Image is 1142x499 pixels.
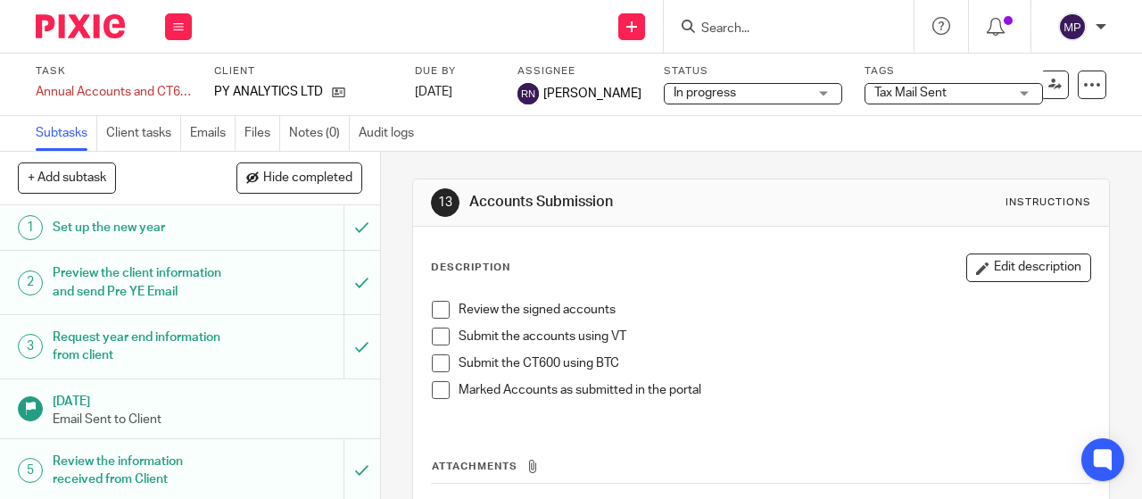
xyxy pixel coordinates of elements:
[106,116,181,151] a: Client tasks
[359,116,423,151] a: Audit logs
[236,162,362,193] button: Hide completed
[53,324,235,370] h1: Request year end information from client
[36,64,192,79] label: Task
[36,14,125,38] img: Pixie
[244,116,280,151] a: Files
[214,64,393,79] label: Client
[517,83,539,104] img: svg%3E
[18,270,43,295] div: 2
[966,254,1091,282] button: Edit description
[53,411,362,428] p: Email Sent to Client
[53,260,235,305] h1: Preview the client information and send Pre YE Email
[53,388,362,411] h1: [DATE]
[18,215,43,240] div: 1
[459,328,1090,345] p: Submit the accounts using VT
[1058,12,1087,41] img: svg%3E
[432,462,517,471] span: Attachments
[431,188,459,217] div: 13
[18,458,43,483] div: 5
[431,261,510,275] p: Description
[53,448,235,494] h1: Review the information received from Client
[1005,195,1091,210] div: Instructions
[543,85,641,103] span: [PERSON_NAME]
[674,87,736,99] span: In progress
[699,21,860,37] input: Search
[190,116,236,151] a: Emails
[214,83,323,101] p: PY ANALYTICS LTD
[459,301,1090,319] p: Review the signed accounts
[18,334,43,359] div: 3
[415,86,452,98] span: [DATE]
[874,87,947,99] span: Tax Mail Sent
[865,64,1043,79] label: Tags
[36,83,192,101] div: Annual Accounts and CT600
[459,381,1090,399] p: Marked Accounts as submitted in the portal
[289,116,350,151] a: Notes (0)
[517,64,641,79] label: Assignee
[664,64,842,79] label: Status
[459,354,1090,372] p: Submit the CT600 using BTC
[263,171,352,186] span: Hide completed
[18,162,116,193] button: + Add subtask
[36,116,97,151] a: Subtasks
[469,193,799,212] h1: Accounts Submission
[415,64,495,79] label: Due by
[53,214,235,241] h1: Set up the new year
